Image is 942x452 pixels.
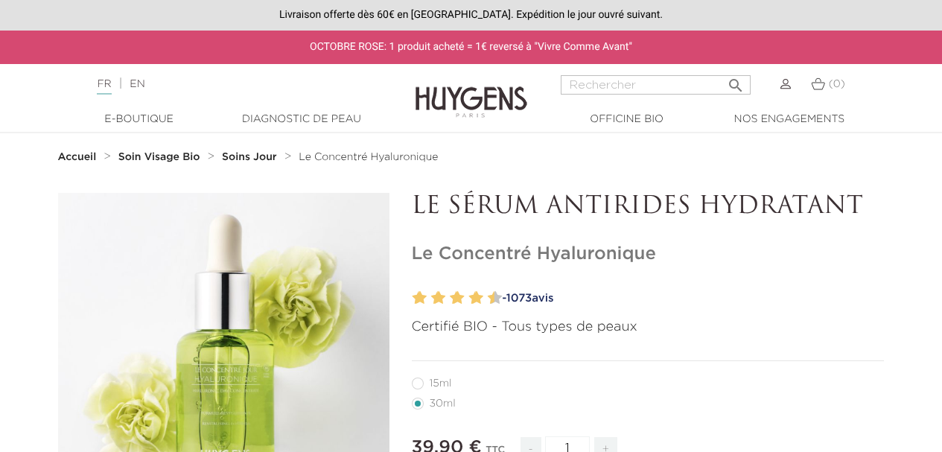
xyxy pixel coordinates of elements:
a: E-Boutique [65,112,214,127]
label: 3 [428,287,433,309]
label: 7 [465,287,471,309]
label: 15ml [412,378,470,389]
label: 4 [434,287,445,309]
label: 8 [472,287,483,309]
a: Diagnostic de peau [227,112,376,127]
strong: Accueil [58,152,97,162]
a: EN [130,79,144,89]
a: -1073avis [497,287,885,310]
h1: Le Concentré Hyaluronique [412,243,885,265]
p: LE SÉRUM ANTIRIDES HYDRATANT [412,193,885,221]
a: Soin Visage Bio [118,151,204,163]
label: 10 [491,287,502,309]
a: FR [97,79,111,95]
label: 30ml [412,398,474,410]
label: 6 [454,287,465,309]
p: Certifié BIO - Tous types de peaux [412,317,885,337]
a: Le Concentré Hyaluronique [299,151,438,163]
strong: Soins Jour [222,152,277,162]
label: 1 [410,287,415,309]
span: 1073 [506,293,532,304]
span: (0) [829,79,845,89]
input: Rechercher [561,75,751,95]
i:  [727,72,745,90]
label: 9 [485,287,490,309]
strong: Soin Visage Bio [118,152,200,162]
span: Le Concentré Hyaluronique [299,152,438,162]
img: Huygens [416,63,527,120]
a: Nos engagements [715,112,864,127]
label: 5 [447,287,452,309]
a: Soins Jour [222,151,280,163]
a: Accueil [58,151,100,163]
button:  [722,71,749,91]
a: Officine Bio [553,112,701,127]
label: 2 [416,287,427,309]
div: | [89,75,381,93]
